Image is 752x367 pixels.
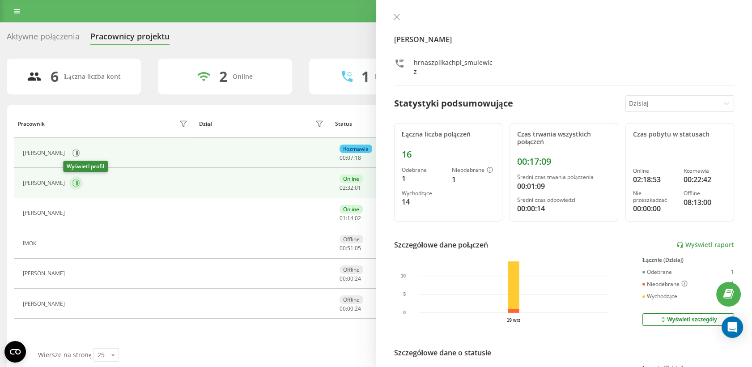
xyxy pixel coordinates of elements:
[722,316,743,338] div: Open Intercom Messenger
[340,154,346,162] span: 00
[517,174,611,180] div: Średni czas trwania połączenia
[335,121,352,127] div: Status
[402,196,445,207] div: 14
[402,149,495,160] div: 16
[23,301,67,307] div: [PERSON_NAME]
[517,203,611,214] div: 00:00:14
[340,205,363,213] div: Online
[517,181,611,192] div: 00:01:09
[340,306,361,312] div: : :
[355,154,361,162] span: 18
[347,305,353,312] span: 00
[361,68,370,85] div: 1
[414,58,496,76] div: hrnaszpilkachpl_smulewicz
[340,214,346,222] span: 01
[355,214,361,222] span: 02
[340,245,361,252] div: : :
[676,241,734,249] a: Wyświetl raport
[219,68,227,85] div: 2
[340,275,346,282] span: 00
[633,168,676,174] div: Online
[731,269,734,275] div: 1
[347,244,353,252] span: 51
[90,32,170,46] div: Pracownicy projektu
[340,155,361,161] div: : :
[4,341,26,363] button: Open CMP widget
[517,131,611,146] div: Czas trwania wszystkich połączeń
[401,273,406,278] text: 10
[642,269,672,275] div: Odebrane
[7,32,80,46] div: Aktywne połączenia
[684,197,727,208] div: 08:13:00
[340,145,372,153] div: Rozmawia
[347,154,353,162] span: 07
[517,156,611,167] div: 00:17:09
[23,240,38,247] div: IMOK
[18,121,45,127] div: Pracownik
[347,275,353,282] span: 00
[507,318,521,323] text: 19 wrz
[340,305,346,312] span: 00
[23,180,67,186] div: [PERSON_NAME]
[51,68,59,85] div: 6
[394,239,489,250] div: Szczegółowe dane połączeń
[340,276,361,282] div: : :
[64,73,120,81] div: Łączna liczba kont
[199,121,212,127] div: Dział
[355,275,361,282] span: 24
[642,257,734,263] div: Łącznie (Dzisiaj)
[340,235,363,243] div: Offline
[23,270,67,277] div: [PERSON_NAME]
[340,184,346,192] span: 02
[633,190,676,203] div: Nie przeszkadzać
[684,168,727,174] div: Rozmawia
[63,161,108,172] div: Wyświetl profil
[340,185,361,191] div: : :
[347,214,353,222] span: 14
[642,293,677,299] div: Wychodzące
[355,244,361,252] span: 05
[402,173,445,184] div: 1
[402,167,445,173] div: Odebrane
[233,73,253,81] div: Online
[340,295,363,304] div: Offline
[633,131,727,138] div: Czas pobytu w statusach
[517,197,611,203] div: Średni czas odpowiedzi
[402,190,445,196] div: Wychodzące
[403,292,406,297] text: 5
[340,175,363,183] div: Online
[659,316,717,323] div: Wyświetl szczegóły
[403,310,406,315] text: 0
[375,73,411,81] div: Rozmawiają
[38,350,91,359] span: Wiersze na stronę
[355,305,361,312] span: 24
[98,350,105,359] div: 25
[684,190,727,196] div: Offline
[23,150,67,156] div: [PERSON_NAME]
[347,184,353,192] span: 32
[340,265,363,274] div: Offline
[340,215,361,222] div: : :
[394,34,735,45] h4: [PERSON_NAME]
[731,281,734,288] div: 1
[23,210,67,216] div: [PERSON_NAME]
[642,281,688,288] div: Nieodebrane
[684,174,727,185] div: 00:22:42
[633,203,676,214] div: 00:00:00
[402,131,495,138] div: Łączna liczba połączeń
[340,244,346,252] span: 00
[394,347,491,358] div: Szczegółowe dane o statusie
[642,313,734,326] button: Wyświetl szczegóły
[452,167,495,174] div: Nieodebrane
[355,184,361,192] span: 01
[633,174,676,185] div: 02:18:53
[394,97,513,110] div: Statystyki podsumowujące
[452,174,495,185] div: 1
